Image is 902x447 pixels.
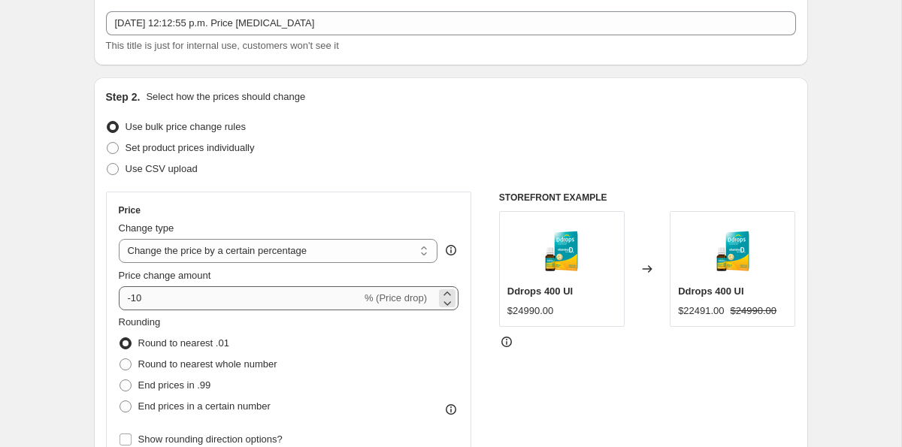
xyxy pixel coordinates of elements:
span: Price change amount [119,270,211,281]
strike: $24990.00 [731,304,776,319]
p: Select how the prices should change [146,89,305,104]
span: Show rounding direction options? [138,433,283,445]
span: End prices in a certain number [138,400,271,412]
div: $22491.00 [678,304,724,319]
span: Use CSV upload [126,163,198,174]
span: Rounding [119,316,161,328]
span: This title is just for internal use, customers won't see it [106,40,339,51]
span: End prices in .99 [138,379,211,391]
span: Round to nearest whole number [138,358,277,370]
span: Round to nearest .01 [138,337,229,349]
h6: STOREFRONT EXAMPLE [499,192,796,204]
span: Use bulk price change rules [126,121,246,132]
span: Set product prices individually [126,142,255,153]
h3: Price [119,204,141,216]
img: Ddrops-Baby-400-IU-90-CL-Carton-Bottle_80x.png [703,219,763,279]
span: % (Price drop) [365,292,427,304]
input: -15 [119,286,362,310]
img: Ddrops-Baby-400-IU-90-CL-Carton-Bottle_80x.png [531,219,592,279]
input: 30% off holiday sale [106,11,796,35]
div: help [443,243,459,258]
div: $24990.00 [507,304,553,319]
span: Change type [119,222,174,234]
span: Ddrops 400 UI [678,285,743,297]
span: Ddrops 400 UI [507,285,573,297]
h2: Step 2. [106,89,141,104]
